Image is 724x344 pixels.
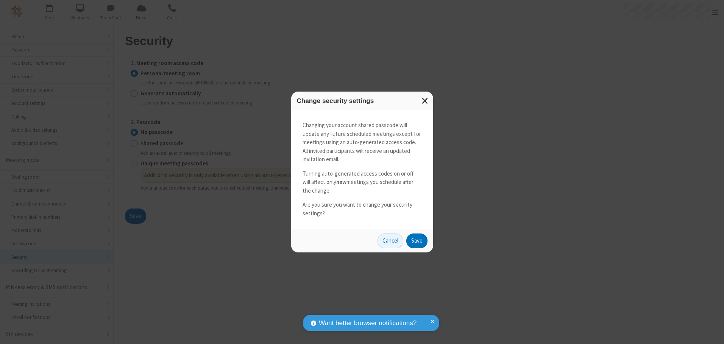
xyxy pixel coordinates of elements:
button: Close modal [417,92,433,110]
span: Want better browser notifications? [319,318,417,328]
p: Turning auto-generated access codes on or off will affect only meetings you schedule after the ch... [303,170,422,195]
button: Cancel [378,233,403,249]
strong: new [336,178,346,185]
button: Save [406,233,428,249]
p: Changing your account shared passcode will update any future scheduled meetings except for meetin... [303,121,422,164]
p: Are you sure you want to change your security settings? [303,201,422,218]
h3: Change security settings [297,97,428,104]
